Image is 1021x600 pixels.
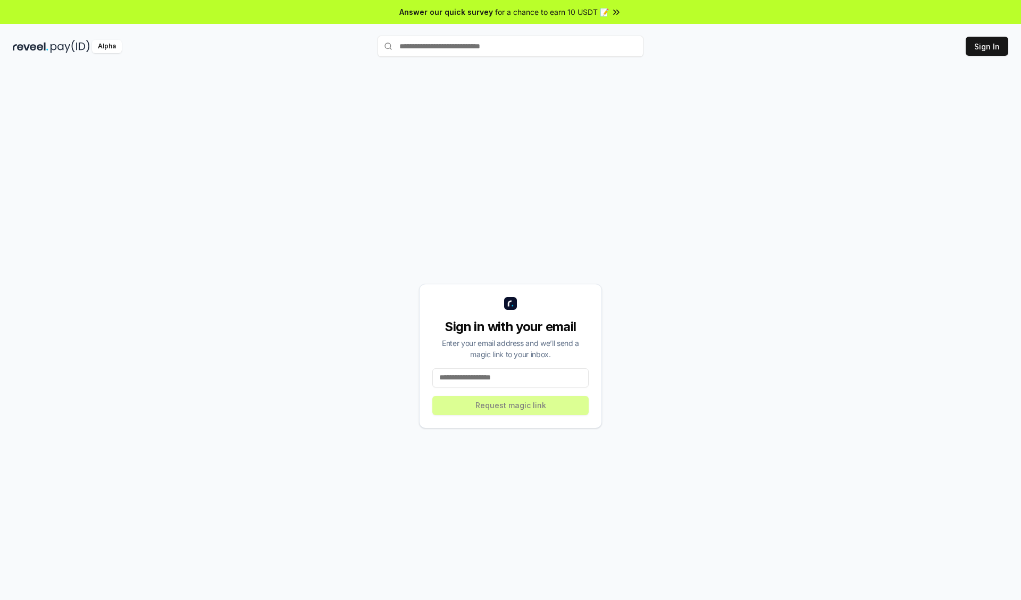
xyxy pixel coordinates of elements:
span: for a chance to earn 10 USDT 📝 [495,6,609,18]
button: Sign In [966,37,1008,56]
div: Sign in with your email [432,318,589,335]
div: Alpha [92,40,122,53]
img: logo_small [504,297,517,310]
img: reveel_dark [13,40,48,53]
span: Answer our quick survey [399,6,493,18]
div: Enter your email address and we’ll send a magic link to your inbox. [432,337,589,360]
img: pay_id [51,40,90,53]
